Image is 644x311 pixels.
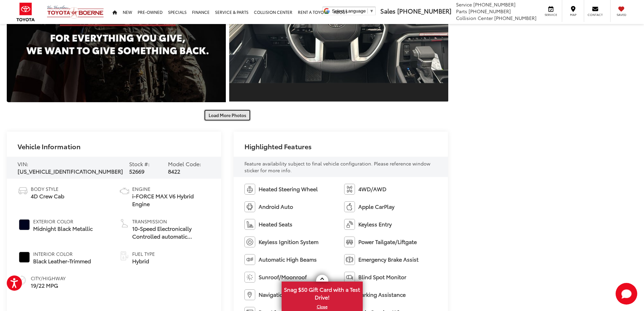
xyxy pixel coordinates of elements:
[344,201,355,212] img: Apple CarPlay
[18,160,28,168] span: VIN:
[31,185,64,192] span: Body Style
[132,185,210,192] span: Engine
[19,252,30,263] span: #000000
[168,167,180,175] span: 8422
[19,219,30,230] span: #00031E
[473,1,516,8] span: [PHONE_NUMBER]
[367,8,368,14] span: ​
[358,291,406,298] span: Parking Assistance
[33,218,93,225] span: Exterior Color
[244,142,312,150] h2: Highlighted Features
[31,192,64,200] span: 4D Crew Cab
[358,273,406,281] span: Blind Spot Monitor
[132,250,155,257] span: Fuel Type
[33,257,91,265] span: Black Leather-Trimmed
[259,238,318,246] span: Keyless Ignition System
[204,109,251,121] button: Load More Photos
[469,8,511,15] span: [PHONE_NUMBER]
[456,8,467,15] span: Parts
[344,219,355,230] img: Keyless Entry
[129,160,150,168] span: Stock #:
[588,13,603,17] span: Contact
[31,282,66,289] span: 19/22 MPG
[244,201,255,212] img: Android Auto
[358,203,395,210] span: Apple CarPlay
[380,6,396,15] span: Sales
[358,185,386,193] span: 4WD/AWD
[456,1,472,8] span: Service
[244,272,255,283] img: Sunroof/Moonroof
[244,184,255,195] img: Heated Steering Wheel
[369,8,374,14] span: ▼
[358,238,417,246] span: Power Tailgate/Liftgate
[259,256,317,263] span: Automatic High Beams
[244,254,255,265] img: Automatic High Beams
[259,203,293,210] span: Android Auto
[47,5,104,19] img: Vic Vaughan Toyota of Boerne
[168,160,201,168] span: Model Code:
[344,237,355,247] img: Power Tailgate/Liftgate
[616,283,637,305] svg: Start Chat
[33,225,93,232] span: Midnight Black Metallic
[614,13,629,17] span: Saved
[129,167,144,175] span: 52669
[259,220,292,228] span: Heated Seats
[244,289,255,300] img: Navigation System
[244,219,255,230] img: Heated Seats
[18,275,28,286] img: Fuel Economy
[616,283,637,305] button: Toggle Chat Window
[344,184,355,195] img: 4WD/AWD
[332,8,374,14] a: Select Language​
[566,13,580,17] span: Map
[282,282,362,303] span: Snag $50 Gift Card with a Test Drive!
[259,273,307,281] span: Sunroof/Moonroof
[132,192,210,208] span: i-FORCE MAX V6 Hybrid Engine
[132,257,155,265] span: Hybrid
[344,272,355,283] img: Blind Spot Monitor
[31,275,66,282] span: City/Highway
[132,218,210,225] span: Transmission
[358,220,392,228] span: Keyless Entry
[456,15,493,21] span: Collision Center
[344,254,355,265] img: Emergency Brake Assist
[358,256,419,263] span: Emergency Brake Assist
[259,291,306,298] span: Navigation System
[332,8,366,14] span: Select Language
[543,13,558,17] span: Service
[494,15,536,21] span: [PHONE_NUMBER]
[259,185,318,193] span: Heated Steering Wheel
[244,160,430,174] span: Feature availability subject to final vehicle configuration. Please reference window sticker for ...
[18,167,123,175] span: [US_VEHICLE_IDENTIFICATION_NUMBER]
[33,250,91,257] span: Interior Color
[18,142,80,150] h2: Vehicle Information
[132,225,210,240] span: 10-Speed Electronically Controlled automatic Transmission with intelligence (ECT-i) and sequentia...
[244,237,255,247] img: Keyless Ignition System
[397,6,451,15] span: [PHONE_NUMBER]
